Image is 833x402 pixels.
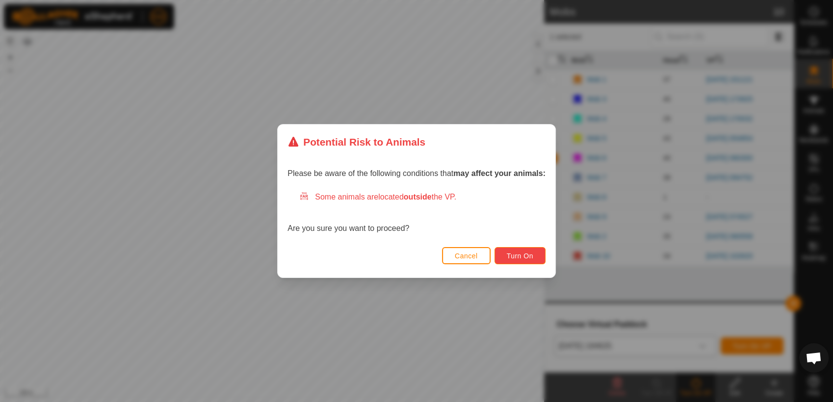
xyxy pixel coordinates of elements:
strong: may affect your animals: [453,169,546,177]
button: Turn On [495,247,546,264]
div: Open chat [799,343,829,373]
div: Some animals are [299,191,546,203]
strong: outside [404,193,432,201]
span: Please be aware of the following conditions that [287,169,546,177]
div: Are you sure you want to proceed? [287,191,546,234]
button: Cancel [442,247,491,264]
span: located the VP. [378,193,456,201]
div: Potential Risk to Animals [287,134,425,150]
span: Turn On [507,252,533,260]
span: Cancel [455,252,478,260]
